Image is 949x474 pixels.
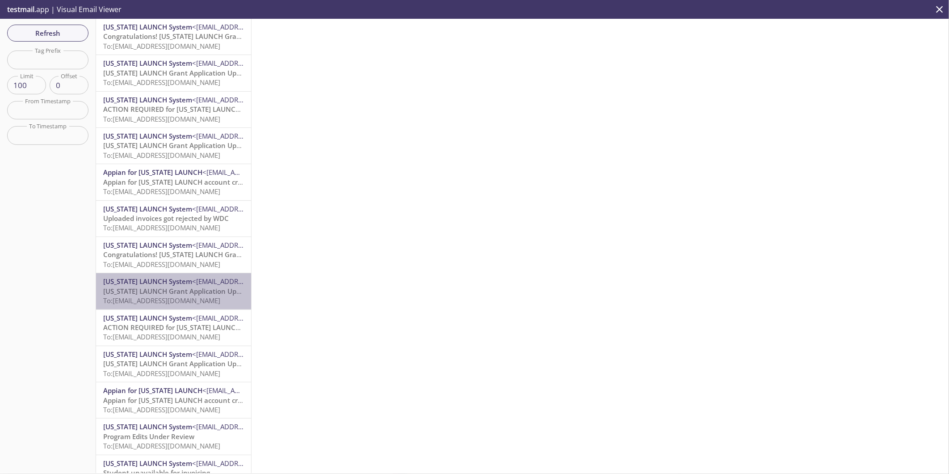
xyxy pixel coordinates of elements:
span: To: [EMAIL_ADDRESS][DOMAIN_NAME] [103,187,220,196]
span: <[EMAIL_ADDRESS][DOMAIN_NAME][US_STATE]> [192,131,342,140]
span: [US_STATE] LAUNCH System [103,459,192,468]
span: Appian for [US_STATE] LAUNCH [103,386,202,395]
div: [US_STATE] LAUNCH System<[EMAIL_ADDRESS][DOMAIN_NAME][US_STATE]>ACTION REQUIRED for [US_STATE] LA... [96,92,251,127]
span: [US_STATE] LAUNCH System [103,350,192,359]
span: Congratulations! [US_STATE] LAUNCH Grant Application [103,32,281,41]
span: [US_STATE] LAUNCH Grant Application Update: Status Notification [103,287,315,296]
div: [US_STATE] LAUNCH System<[EMAIL_ADDRESS][DOMAIN_NAME][US_STATE]>[US_STATE] LAUNCH Grant Applicati... [96,346,251,382]
span: <[EMAIL_ADDRESS][DOMAIN_NAME][US_STATE]> [192,59,342,68]
span: [US_STATE] LAUNCH System [103,22,192,31]
span: <[EMAIL_ADDRESS][DOMAIN_NAME][US_STATE]> [192,277,342,286]
span: Appian for [US_STATE] LAUNCH [103,168,202,177]
span: Refresh [14,27,81,39]
span: To: [EMAIL_ADDRESS][DOMAIN_NAME] [103,332,220,341]
span: testmail [7,4,34,14]
div: [US_STATE] LAUNCH System<[EMAIL_ADDRESS][DOMAIN_NAME][US_STATE]>ACTION REQUIRED for [US_STATE] LA... [96,310,251,346]
span: To: [EMAIL_ADDRESS][DOMAIN_NAME] [103,42,220,51]
span: [US_STATE] LAUNCH System [103,313,192,322]
span: <[EMAIL_ADDRESS][DOMAIN_NAME][US_STATE]> [192,241,342,250]
span: [US_STATE] LAUNCH System [103,95,192,104]
span: <[EMAIL_ADDRESS][DOMAIN_NAME][US_STATE]> [192,350,342,359]
span: To: [EMAIL_ADDRESS][DOMAIN_NAME] [103,260,220,269]
span: [US_STATE] LAUNCH System [103,277,192,286]
span: Appian for [US_STATE] LAUNCH account creation [103,178,259,186]
span: [US_STATE] LAUNCH System [103,241,192,250]
div: [US_STATE] LAUNCH System<[EMAIL_ADDRESS][DOMAIN_NAME][US_STATE]>Uploaded invoices got rejected by... [96,201,251,237]
div: Appian for [US_STATE] LAUNCH<[EMAIL_ADDRESS][DOMAIN_NAME]>Appian for [US_STATE] LAUNCH account cr... [96,164,251,200]
span: To: [EMAIL_ADDRESS][DOMAIN_NAME] [103,441,220,450]
span: [US_STATE] LAUNCH System [103,131,192,140]
span: <[EMAIL_ADDRESS][DOMAIN_NAME][US_STATE]> [192,459,342,468]
div: [US_STATE] LAUNCH System<[EMAIL_ADDRESS][DOMAIN_NAME][US_STATE]>[US_STATE] LAUNCH Grant Applicati... [96,128,251,164]
div: [US_STATE] LAUNCH System<[EMAIL_ADDRESS][DOMAIN_NAME][US_STATE]>[US_STATE] LAUNCH Grant Applicati... [96,55,251,91]
div: [US_STATE] LAUNCH System<[EMAIL_ADDRESS][DOMAIN_NAME][US_STATE]>Program Edits Under ReviewTo:[EMA... [96,419,251,454]
span: [US_STATE] LAUNCH Grant Application Update: Status Notification [103,68,315,77]
div: [US_STATE] LAUNCH System<[EMAIL_ADDRESS][DOMAIN_NAME][US_STATE]>[US_STATE] LAUNCH Grant Applicati... [96,273,251,309]
span: ACTION REQUIRED for [US_STATE] LAUNCH Grant [103,323,261,332]
span: To: [EMAIL_ADDRESS][DOMAIN_NAME] [103,223,220,232]
button: Refresh [7,25,88,42]
span: Program Edits Under Review [103,432,194,441]
span: To: [EMAIL_ADDRESS][DOMAIN_NAME] [103,151,220,160]
span: <[EMAIL_ADDRESS][DOMAIN_NAME]> [202,386,318,395]
span: <[EMAIL_ADDRESS][DOMAIN_NAME][US_STATE]> [192,204,342,213]
span: ACTION REQUIRED for [US_STATE] LAUNCH Grant [103,105,261,114]
span: <[EMAIL_ADDRESS][DOMAIN_NAME][US_STATE]> [192,22,342,31]
span: [US_STATE] LAUNCH Grant Application Update: Status Notification [103,141,315,150]
span: <[EMAIL_ADDRESS][DOMAIN_NAME]> [202,168,318,177]
span: To: [EMAIL_ADDRESS][DOMAIN_NAME] [103,405,220,414]
span: <[EMAIL_ADDRESS][DOMAIN_NAME][US_STATE]> [192,422,342,431]
span: [US_STATE] LAUNCH System [103,422,192,431]
span: To: [EMAIL_ADDRESS][DOMAIN_NAME] [103,114,220,123]
span: To: [EMAIL_ADDRESS][DOMAIN_NAME] [103,369,220,378]
span: Appian for [US_STATE] LAUNCH account creation [103,396,259,405]
div: [US_STATE] LAUNCH System<[EMAIL_ADDRESS][DOMAIN_NAME][US_STATE]>Congratulations! [US_STATE] LAUNC... [96,237,251,273]
span: Uploaded invoices got rejected by WDC [103,214,229,223]
span: [US_STATE] LAUNCH System [103,59,192,68]
div: [US_STATE] LAUNCH System<[EMAIL_ADDRESS][DOMAIN_NAME][US_STATE]>Congratulations! [US_STATE] LAUNC... [96,19,251,55]
span: [US_STATE] LAUNCH Grant Application Update: Status Notification [103,359,315,368]
span: Congratulations! [US_STATE] LAUNCH Grant Application [103,250,281,259]
span: <[EMAIL_ADDRESS][DOMAIN_NAME][US_STATE]> [192,95,342,104]
span: To: [EMAIL_ADDRESS][DOMAIN_NAME] [103,296,220,305]
span: <[EMAIL_ADDRESS][DOMAIN_NAME][US_STATE]> [192,313,342,322]
div: Appian for [US_STATE] LAUNCH<[EMAIL_ADDRESS][DOMAIN_NAME]>Appian for [US_STATE] LAUNCH account cr... [96,382,251,418]
span: [US_STATE] LAUNCH System [103,204,192,213]
span: To: [EMAIL_ADDRESS][DOMAIN_NAME] [103,78,220,87]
